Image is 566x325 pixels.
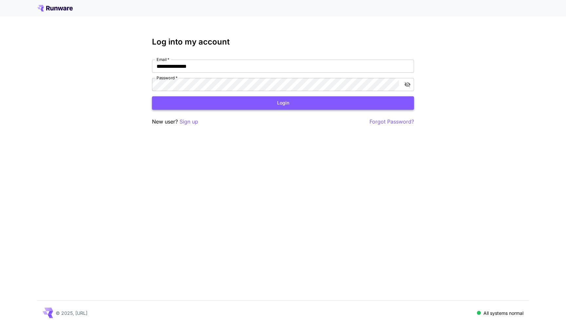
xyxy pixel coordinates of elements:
[483,310,523,316] p: All systems normal
[402,79,413,90] button: toggle password visibility
[157,57,169,62] label: Email
[179,118,198,126] button: Sign up
[369,118,414,126] button: Forgot Password?
[152,96,414,110] button: Login
[152,37,414,47] h3: Log into my account
[157,75,178,81] label: Password
[56,310,87,316] p: © 2025, [URL]
[152,118,198,126] p: New user?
